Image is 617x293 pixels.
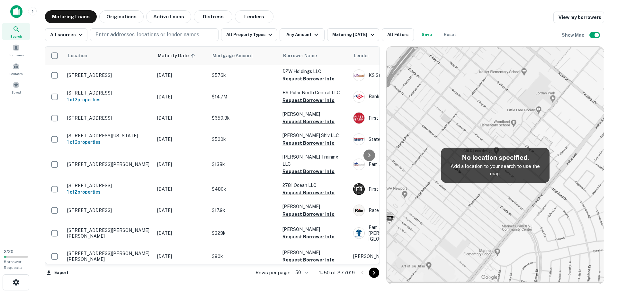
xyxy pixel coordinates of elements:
img: picture [353,228,364,239]
img: picture [353,134,364,145]
p: [PERSON_NAME] [282,249,347,256]
span: Search [10,34,22,39]
img: picture [353,91,364,102]
a: View my borrowers [553,12,604,23]
p: [PERSON_NAME] [353,253,450,260]
p: [DATE] [157,72,205,79]
button: Request Borrower Info [282,189,335,197]
p: $576k [212,72,276,79]
div: State Bank Of [US_STATE] [353,133,450,145]
p: [DATE] [157,207,205,214]
img: picture [353,70,364,81]
h6: 1 of 2 properties [67,188,151,196]
span: 2 / 20 [4,249,13,254]
span: Borrowers [8,52,24,58]
button: Request Borrower Info [282,168,335,175]
span: Contacts [10,71,22,76]
span: Location [68,52,87,60]
p: [STREET_ADDRESS] [67,183,151,188]
p: [PERSON_NAME] [282,226,347,233]
p: Enter addresses, locations or lender names [95,31,199,39]
p: $90k [212,253,276,260]
button: Export [45,268,70,278]
div: Rate [353,205,450,216]
img: picture [353,113,364,124]
span: Borrower Requests [4,260,22,270]
a: Saved [2,79,30,96]
h6: Show Map [562,32,586,39]
a: Search [2,23,30,40]
button: Lenders [235,10,273,23]
img: picture [353,205,364,216]
div: Bank Of America [353,91,450,103]
div: First Bank [353,112,450,124]
p: [DATE] [157,93,205,100]
div: All sources [50,31,85,39]
a: Borrowers [2,41,30,59]
iframe: Chat Widget [585,242,617,272]
span: Maturity Date [158,52,197,60]
th: Maturity Date [154,47,209,65]
p: [DATE] [157,161,205,168]
a: Contacts [2,60,30,78]
p: [PERSON_NAME] [282,111,347,118]
div: KS Statebank [353,69,450,81]
button: Distress [194,10,232,23]
p: DZW Holdings LLC [282,68,347,75]
p: $500k [212,136,276,143]
button: Reset [440,28,460,41]
p: [DATE] [157,186,205,193]
button: Active Loans [146,10,191,23]
p: $17.9k [212,207,276,214]
button: Maturing [DATE] [327,28,379,41]
p: 1–50 of 377019 [319,269,355,277]
th: Lender [350,47,453,65]
span: Saved [12,90,21,95]
div: Family Savings Credit Union [353,159,450,170]
p: [DATE] [157,114,205,122]
button: All sources [45,28,87,41]
h5: No location specified. [446,153,544,162]
p: 2781 Ocean LLC [282,182,347,189]
div: Family First Funding - Team [PERSON_NAME], [GEOGRAPHIC_DATA] [353,224,450,242]
p: F R [356,186,362,193]
button: Request Borrower Info [282,233,335,241]
p: B9 Polar North Central LLC [282,89,347,96]
p: [STREET_ADDRESS] [67,72,151,78]
p: Rows per page: [255,269,290,277]
p: [STREET_ADDRESS] [67,115,151,121]
p: $14.7M [212,93,276,100]
img: capitalize-icon.png [10,5,22,18]
p: Add a location to your search to use the map. [446,162,544,178]
th: Mortgage Amount [209,47,279,65]
button: Request Borrower Info [282,96,335,104]
img: picture [353,159,364,170]
div: First Republic Bank [353,183,450,195]
button: Request Borrower Info [282,210,335,218]
p: $480k [212,186,276,193]
button: Maturing Loans [45,10,97,23]
button: Enter addresses, locations or lender names [90,28,219,41]
div: Maturing [DATE] [332,31,376,39]
p: [STREET_ADDRESS] [67,90,151,96]
p: [STREET_ADDRESS] [67,207,151,213]
p: $650.3k [212,114,276,122]
button: Request Borrower Info [282,256,335,264]
button: Save your search to get updates of matches that match your search criteria. [416,28,437,41]
p: [STREET_ADDRESS][US_STATE] [67,133,151,139]
span: Lender [354,52,369,60]
button: All Filters [382,28,414,41]
p: [DATE] [157,230,205,237]
div: 50 [293,268,309,277]
p: [DATE] [157,253,205,260]
button: Request Borrower Info [282,139,335,147]
p: [PERSON_NAME] [282,203,347,210]
span: Mortgage Amount [212,52,261,60]
h6: 1 of 3 properties [67,139,151,146]
button: Go to next page [369,268,379,278]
